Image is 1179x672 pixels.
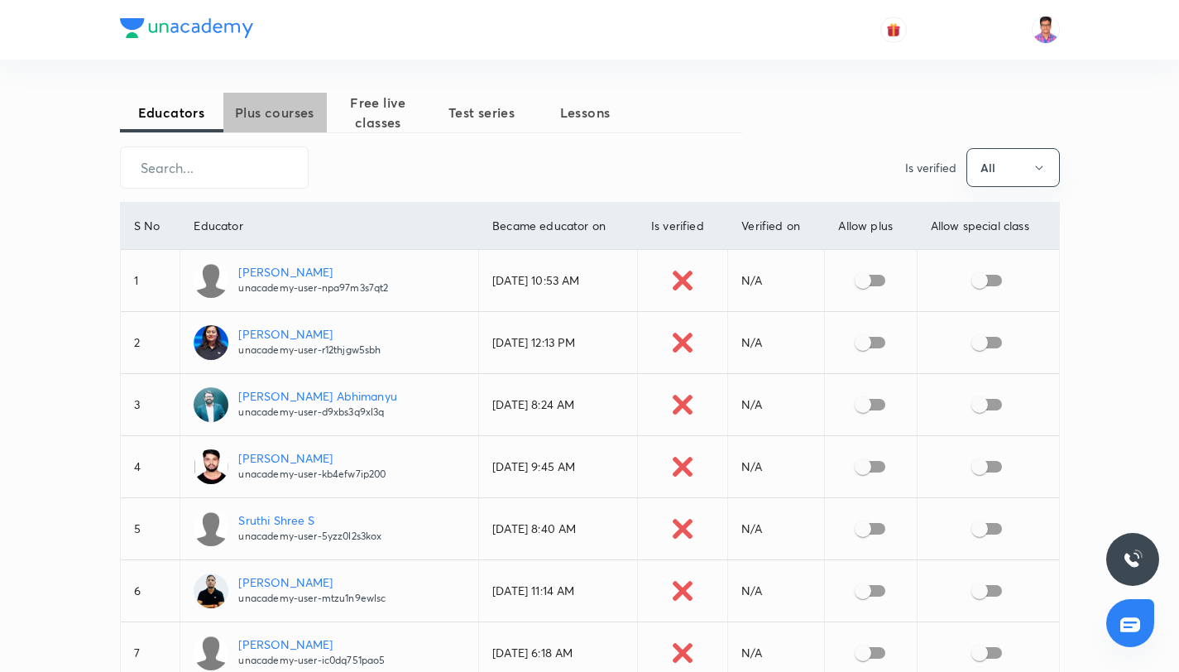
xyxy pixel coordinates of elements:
[194,325,465,360] a: [PERSON_NAME]unacademy-user-r12thjgw5sbh
[238,467,386,482] p: unacademy-user-kb4efw7ip200
[479,498,638,560] td: [DATE] 8:40 AM
[327,93,430,132] span: Free live classes
[238,574,386,591] p: [PERSON_NAME]
[238,263,388,281] p: [PERSON_NAME]
[194,574,465,608] a: [PERSON_NAME]unacademy-user-mtzu1n9ewlsc
[479,203,638,250] th: Became educator on
[238,591,386,606] p: unacademy-user-mtzu1n9ewlsc
[966,148,1060,187] button: All
[194,636,465,670] a: [PERSON_NAME]unacademy-user-ic0dq751pao5
[194,511,465,546] a: Sruthi Shree Sunacademy-user-5yzz0l2s3kox
[238,281,388,295] p: unacademy-user-npa97m3s7qt2
[238,343,381,358] p: unacademy-user-r12thjgw5sbh
[886,22,901,37] img: avatar
[728,203,825,250] th: Verified on
[121,250,180,312] td: 1
[121,436,180,498] td: 4
[238,511,381,529] p: Sruthi Shree S
[121,374,180,436] td: 3
[880,17,907,43] button: avatar
[728,498,825,560] td: N/A
[1123,550,1143,569] img: ttu
[121,560,180,622] td: 6
[180,203,479,250] th: Educator
[121,146,308,189] input: Search...
[728,436,825,498] td: N/A
[238,653,385,668] p: unacademy-user-ic0dq751pao5
[194,263,465,298] a: [PERSON_NAME]unacademy-user-npa97m3s7qt2
[534,103,637,122] span: Lessons
[238,405,396,420] p: unacademy-user-d9xbs3q9xl3q
[238,636,385,653] p: [PERSON_NAME]
[479,436,638,498] td: [DATE] 9:45 AM
[728,312,825,374] td: N/A
[121,498,180,560] td: 5
[728,560,825,622] td: N/A
[238,387,396,405] p: [PERSON_NAME] Abhimanyu
[238,449,386,467] p: [PERSON_NAME]
[120,103,223,122] span: Educators
[728,250,825,312] td: N/A
[194,387,465,422] a: [PERSON_NAME] Abhimanyuunacademy-user-d9xbs3q9xl3q
[917,203,1058,250] th: Allow special class
[479,312,638,374] td: [DATE] 12:13 PM
[905,159,956,176] p: Is verified
[728,374,825,436] td: N/A
[238,325,381,343] p: [PERSON_NAME]
[479,560,638,622] td: [DATE] 11:14 AM
[430,103,534,122] span: Test series
[194,449,465,484] a: [PERSON_NAME]unacademy-user-kb4efw7ip200
[120,18,253,38] img: Company Logo
[121,312,180,374] td: 2
[479,374,638,436] td: [DATE] 8:24 AM
[223,103,327,122] span: Plus courses
[121,203,180,250] th: S No
[479,250,638,312] td: [DATE] 10:53 AM
[238,529,381,544] p: unacademy-user-5yzz0l2s3kox
[638,203,728,250] th: Is verified
[825,203,917,250] th: Allow plus
[120,18,253,42] a: Company Logo
[1032,16,1060,44] img: Tejas Sharma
